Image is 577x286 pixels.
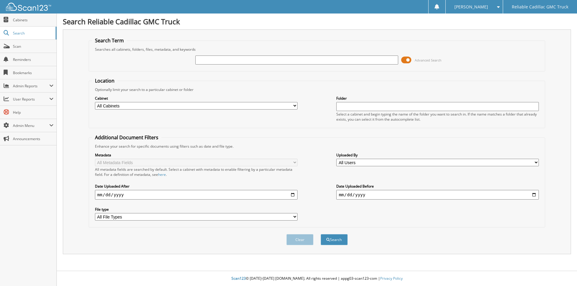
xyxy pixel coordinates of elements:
[95,190,298,200] input: start
[92,134,161,141] legend: Additional Document Filters
[95,96,298,101] label: Cabinet
[13,110,53,115] span: Help
[95,184,298,189] label: Date Uploaded After
[512,5,568,9] span: Reliable Cadillac GMC Truck
[380,276,403,281] a: Privacy Policy
[13,83,49,89] span: Admin Reports
[92,37,127,44] legend: Search Term
[286,234,313,245] button: Clear
[57,271,577,286] div: © [DATE]-[DATE] [DOMAIN_NAME]. All rights reserved | appg03-scan123-com |
[6,3,51,11] img: scan123-logo-white.svg
[95,152,298,158] label: Metadata
[13,17,53,23] span: Cabinets
[13,123,49,128] span: Admin Menu
[415,58,441,62] span: Advanced Search
[92,47,542,52] div: Searches all cabinets, folders, files, metadata, and keywords
[336,184,539,189] label: Date Uploaded Before
[231,276,246,281] span: Scan123
[13,97,49,102] span: User Reports
[92,87,542,92] div: Optionally limit your search to a particular cabinet or folder
[321,234,348,245] button: Search
[336,96,539,101] label: Folder
[63,17,571,26] h1: Search Reliable Cadillac GMC Truck
[95,167,298,177] div: All metadata fields are searched by default. Select a cabinet with metadata to enable filtering b...
[336,112,539,122] div: Select a cabinet and begin typing the name of the folder you want to search in. If the name match...
[13,57,53,62] span: Reminders
[13,31,53,36] span: Search
[92,77,118,84] legend: Location
[158,172,166,177] a: here
[13,70,53,75] span: Bookmarks
[95,207,298,212] label: File type
[336,152,539,158] label: Uploaded By
[13,44,53,49] span: Scan
[13,136,53,141] span: Announcements
[336,190,539,200] input: end
[92,144,542,149] div: Enhance your search for specific documents using filters such as date and file type.
[454,5,488,9] span: [PERSON_NAME]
